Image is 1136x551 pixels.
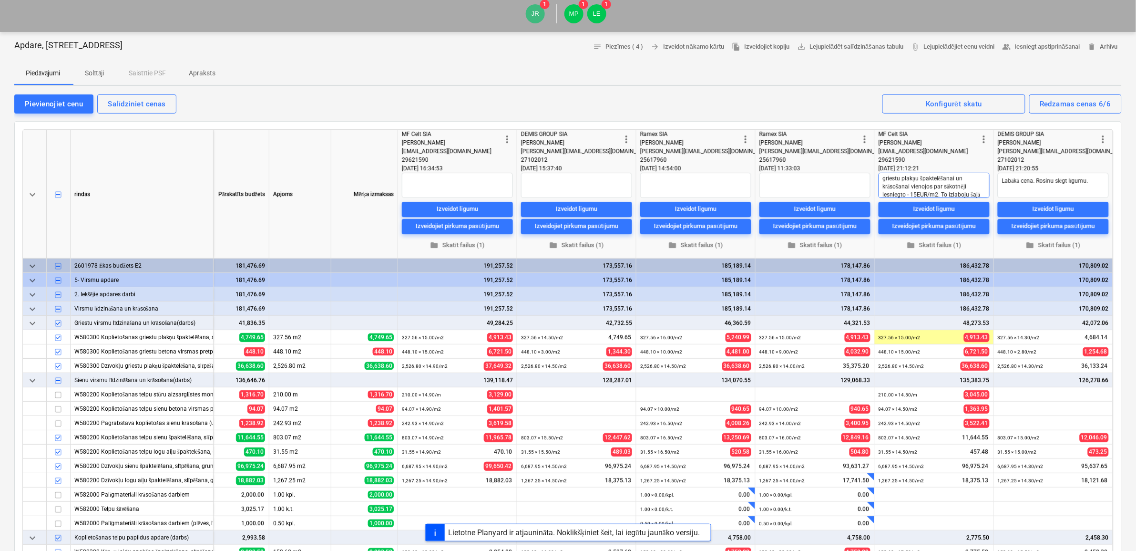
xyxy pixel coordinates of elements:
div: 1.00 kpl. [269,488,331,502]
div: 173,557.16 [521,301,632,316]
div: 139,118.47 [402,373,513,387]
div: 2601978 Ēkas budžets E2 [74,259,209,272]
div: 25617960 [759,156,859,164]
span: Iesniegt apstiprināšanai [1003,42,1080,52]
div: Mārtiņš Pogulis [564,4,583,23]
small: 448.10 × 3.00 / m2 [521,349,560,354]
button: Piezīmes ( 4 ) [589,40,647,54]
small: 94.07 × 14.90 / m2 [402,406,441,412]
span: Izveidojiet kopiju [732,42,789,52]
span: LE [593,10,601,17]
span: 473.25 [1088,447,1109,457]
div: Izveidojiet pirkuma pasūtījumu [773,221,857,232]
div: 327.56 m2 [269,330,331,344]
span: 1,344.30 [606,347,632,356]
div: 31.55 m2 [269,445,331,459]
div: 44,321.53 [759,316,870,330]
p: Solītāji [83,68,106,78]
div: 48,273.53 [879,316,990,330]
button: Pievienojiet cenu [14,94,93,114]
small: 31.55 × 15.00 / m2 [998,449,1037,455]
small: 803.07 × 14.50 / m2 [879,435,921,440]
span: 4,913.43 [964,333,990,342]
small: 2,526.80 × 14.50 / m2 [879,364,924,369]
span: 3,400.95 [845,419,870,428]
div: W580200 Pagrabstava koplietošas sienu krasošana (uz sienas bloku virsmas) [74,416,209,430]
span: 489.03 [611,447,632,457]
div: W580200 Koplietošanas telpu sienu betona virsmas pretputekļu pārklājums(saimniecības un tehniskās... [74,402,209,416]
div: W580300 Dzīvokļu griestu plakņu špaktelēšana, slīpēšana, gruntēšana, krāsošana 2 kārtās [74,359,209,373]
div: [PERSON_NAME] [640,138,740,147]
div: 5- Virsmu apdare [74,273,209,287]
span: 4,749.65 [239,333,265,342]
span: more_vert [501,134,513,145]
small: 31.55 × 14.50 / m2 [879,449,918,455]
div: 25617960 [640,156,740,164]
span: arrow_forward [651,42,660,51]
div: 803.07 m2 [269,430,331,445]
small: 2,526.80 × 14.30 / m2 [998,364,1044,369]
span: keyboard_arrow_down [27,532,38,544]
span: 457.48 [970,448,990,456]
span: Izveidot nākamo kārtu [651,42,724,52]
div: 29621590 [879,156,978,164]
small: 803.07 × 15.50 / m2 [521,435,563,440]
span: folder [1026,241,1034,250]
span: 4,008.26 [726,419,751,428]
span: 36,133.24 [1081,362,1109,370]
span: folder [907,241,915,250]
small: 327.56 × 16.00 / m2 [640,335,682,340]
div: 6,687.95 m2 [269,459,331,473]
span: 94.07 [376,405,394,413]
div: 42,732.55 [521,316,632,330]
div: 1,267.25 m2 [269,473,331,488]
div: Mērķa izmaksas [331,130,398,259]
span: keyboard_arrow_down [27,289,38,301]
small: 31.55 × 15.50 / m2 [521,449,560,455]
small: 242.93 × 14.90 / m2 [402,421,444,426]
div: Izveidojiet pirkuma pasūtījumu [535,221,618,232]
div: Izveidot līgumu [794,204,836,215]
span: 96,975.24 [365,462,394,470]
span: 13,250.69 [722,433,751,442]
span: 470.10 [493,448,513,456]
div: 178,147.86 [759,287,870,301]
small: 2,526.80 × 14.50 / m2 [640,364,686,369]
div: [DATE] 11:33:03 [759,164,870,173]
button: Izveidot līgumu [640,201,751,217]
div: Sienu virsmu līdzināšana un krāsošana(darbs) [74,373,209,387]
span: Skatīt failus (1) [525,239,628,250]
button: Konfigurēt skatu [882,94,1025,114]
span: Piezīmes ( 4 ) [593,42,644,52]
div: Izveidojiet pirkuma pasūtījumu [416,221,499,232]
a: Lejupielādējiet cenu veidni [907,40,998,54]
span: 520.58 [730,447,751,457]
button: Skatīt failus (1) [998,238,1109,252]
div: Apjoms [269,130,331,259]
span: 36,638.60 [603,362,632,371]
span: 11,644.55 [236,433,265,442]
div: 173,557.16 [521,273,632,287]
button: Izveidojiet kopiju [728,40,793,54]
div: W580300 Koplietošanas griestu plakņu špaktelēšana, slīpēšana, gruntēšana, krāsošana 2 kārtās [74,330,209,344]
small: 327.56 × 15.00 / m2 [759,335,801,340]
span: 12,046.09 [1080,433,1109,442]
small: 2,526.80 × 14.90 / m2 [402,364,448,369]
small: 803.07 × 15.00 / m2 [998,435,1040,440]
button: Izveidojiet pirkuma pasūtījumu [879,218,990,234]
button: Izveidojiet pirkuma pasūtījumu [521,218,632,234]
button: Izveidot līgumu [998,201,1109,217]
div: 448.10 m2 [269,344,331,359]
span: 4,481.00 [726,347,751,356]
small: 94.07 × 10.00 / m2 [640,406,679,412]
span: 1,363.95 [964,405,990,414]
span: 4,749.65 [368,333,394,341]
div: 178,147.86 [759,259,870,273]
span: folder [788,241,796,250]
div: 129,068.33 [759,373,870,387]
small: 448.10 × 9.00 / m2 [759,349,798,354]
button: Izveidot līgumu [759,201,870,217]
span: 36,638.60 [365,362,394,370]
span: 3,045.00 [964,390,990,399]
span: keyboard_arrow_down [27,275,38,286]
